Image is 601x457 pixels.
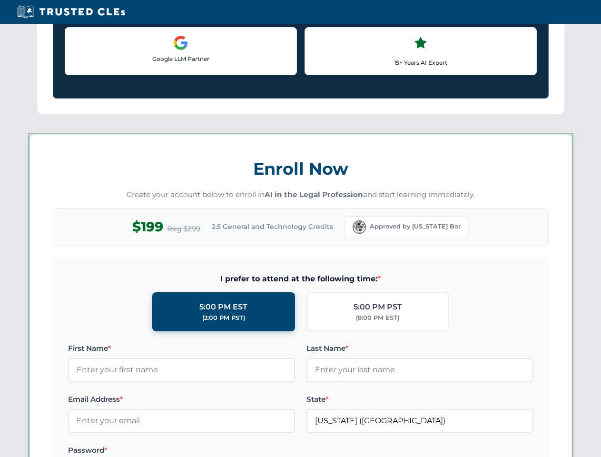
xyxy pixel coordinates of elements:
label: State [306,394,533,405]
label: Email Address [68,394,295,405]
span: Approved by [US_STATE] Bar [370,222,461,231]
span: $199 [132,216,163,238]
span: Reg $299 [167,223,200,235]
div: 5:00 PM PST [354,301,402,313]
label: Last Name [306,343,533,354]
label: Password [68,445,295,456]
div: (2:00 PM PST) [202,313,245,323]
img: Trusted CLEs [14,5,128,19]
img: Google [173,35,188,50]
input: Enter your email [68,409,295,433]
div: (8:00 PM EST) [356,313,399,323]
p: 15+ Years AI Expert [313,58,529,67]
input: Enter your first name [68,358,295,382]
strong: AI in the Legal Profession [265,190,363,199]
img: Florida Bar [353,220,366,234]
div: 5:00 PM EST [199,301,247,313]
input: Enter your last name [306,358,533,382]
span: I prefer to attend at the following time: [68,273,533,285]
span: 2.5 General and Technology Credits [212,221,333,232]
label: First Name [68,343,295,354]
h3: Enroll Now [53,154,549,184]
p: Google LLM Partner [73,54,289,63]
p: Create your account below to enroll in and start learning immediately. [53,189,549,200]
input: Florida (FL) [306,409,533,433]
